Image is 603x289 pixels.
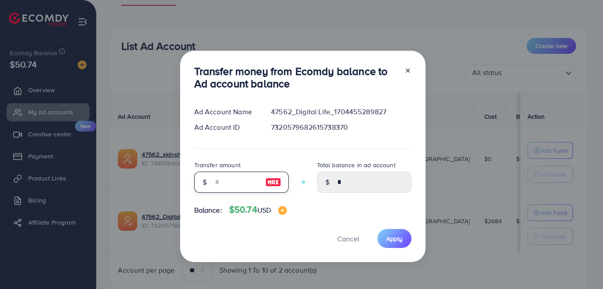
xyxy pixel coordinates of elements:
div: Ad Account ID [187,122,264,132]
label: Transfer amount [194,161,241,169]
iframe: Chat [565,249,596,282]
button: Apply [377,229,411,248]
span: Balance: [194,205,222,215]
label: Total balance in ad account [317,161,396,169]
span: USD [257,205,271,215]
img: image [265,177,281,188]
button: Cancel [326,229,370,248]
span: Cancel [337,234,359,244]
span: Apply [386,234,403,243]
div: Ad Account Name [187,107,264,117]
h3: Transfer money from Ecomdy balance to Ad account balance [194,65,397,90]
div: 47562_Digital Life_1704455289827 [264,107,418,117]
img: image [278,206,287,215]
div: 7320579682615738370 [264,122,418,132]
h4: $50.74 [229,204,287,215]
